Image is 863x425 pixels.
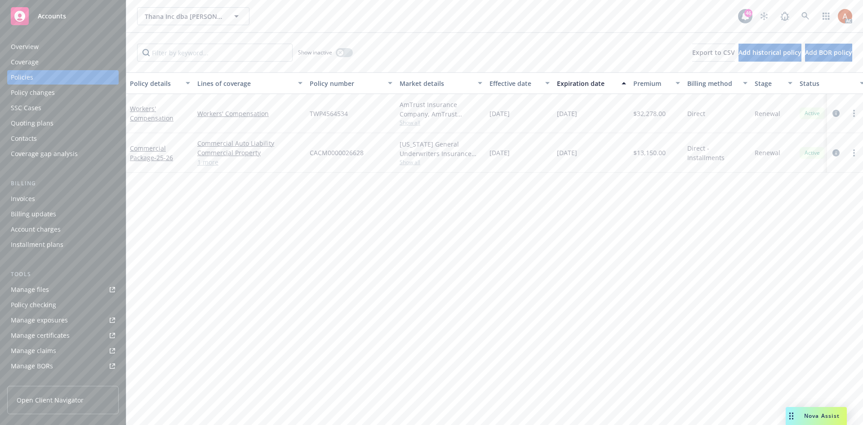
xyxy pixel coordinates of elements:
[197,148,302,157] a: Commercial Property
[630,72,684,94] button: Premium
[755,79,783,88] div: Stage
[755,148,780,157] span: Renewal
[7,116,119,130] a: Quoting plans
[130,104,173,122] a: Workers' Compensation
[11,237,63,252] div: Installment plans
[11,207,56,221] div: Billing updates
[489,79,540,88] div: Effective date
[7,374,119,389] a: Summary of insurance
[7,179,119,188] div: Billing
[7,207,119,221] a: Billing updates
[804,412,840,420] span: Nova Assist
[557,79,616,88] div: Expiration date
[633,109,666,118] span: $32,278.00
[786,407,847,425] button: Nova Assist
[557,109,577,118] span: [DATE]
[687,79,738,88] div: Billing method
[553,72,630,94] button: Expiration date
[849,108,859,119] a: more
[130,79,180,88] div: Policy details
[11,85,55,100] div: Policy changes
[684,72,751,94] button: Billing method
[137,44,293,62] input: Filter by keyword...
[11,298,56,312] div: Policy checking
[400,79,472,88] div: Market details
[800,79,854,88] div: Status
[692,48,735,57] span: Export to CSV
[400,100,482,119] div: AmTrust Insurance Company, AmTrust Financial Services
[11,313,68,327] div: Manage exposures
[17,395,84,405] span: Open Client Navigator
[744,9,752,17] div: 46
[633,148,666,157] span: $13,150.00
[7,344,119,358] a: Manage claims
[817,7,835,25] a: Switch app
[838,9,852,23] img: photo
[7,147,119,161] a: Coverage gap analysis
[197,79,293,88] div: Lines of coverage
[7,85,119,100] a: Policy changes
[197,109,302,118] a: Workers' Compensation
[194,72,306,94] button: Lines of coverage
[400,139,482,158] div: [US_STATE] General Underwriters Insurance Company, Inc., Mercury Insurance
[7,298,119,312] a: Policy checking
[803,109,821,117] span: Active
[310,148,364,157] span: CACM0000026628
[692,44,735,62] button: Export to CSV
[7,270,119,279] div: Tools
[154,153,173,162] span: - 25-26
[11,40,39,54] div: Overview
[687,143,747,162] span: Direct - Installments
[755,7,773,25] a: Stop snowing
[803,149,821,157] span: Active
[298,49,332,56] span: Show inactive
[633,79,670,88] div: Premium
[738,48,801,57] span: Add historical policy
[310,109,348,118] span: TWP4564534
[126,72,194,94] button: Policy details
[7,222,119,237] a: Account charges
[7,192,119,206] a: Invoices
[831,108,841,119] a: circleInformation
[849,148,859,158] a: more
[197,139,302,148] a: Commercial Auto Liability
[805,44,852,62] button: Add BOR policy
[197,157,302,167] a: 1 more
[7,313,119,327] a: Manage exposures
[11,374,79,389] div: Summary of insurance
[130,144,173,162] a: Commercial Package
[489,148,510,157] span: [DATE]
[831,148,841,158] a: circleInformation
[11,344,56,358] div: Manage claims
[7,359,119,373] a: Manage BORs
[796,7,814,25] a: Search
[11,147,78,161] div: Coverage gap analysis
[11,101,41,115] div: SSC Cases
[400,158,482,166] span: Show all
[7,282,119,297] a: Manage files
[11,359,53,373] div: Manage BORs
[805,48,852,57] span: Add BOR policy
[7,328,119,343] a: Manage certificates
[786,407,797,425] div: Drag to move
[11,328,70,343] div: Manage certificates
[38,13,66,20] span: Accounts
[7,40,119,54] a: Overview
[7,4,119,29] a: Accounts
[11,55,39,69] div: Coverage
[776,7,794,25] a: Report a Bug
[7,237,119,252] a: Installment plans
[738,44,801,62] button: Add historical policy
[306,72,396,94] button: Policy number
[400,119,482,126] span: Show all
[145,12,222,21] span: Thana Inc dba [PERSON_NAME] Burgers #12
[11,70,33,85] div: Policies
[11,222,61,237] div: Account charges
[489,109,510,118] span: [DATE]
[486,72,553,94] button: Effective date
[7,70,119,85] a: Policies
[137,7,249,25] button: Thana Inc dba [PERSON_NAME] Burgers #12
[11,116,53,130] div: Quoting plans
[7,131,119,146] a: Contacts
